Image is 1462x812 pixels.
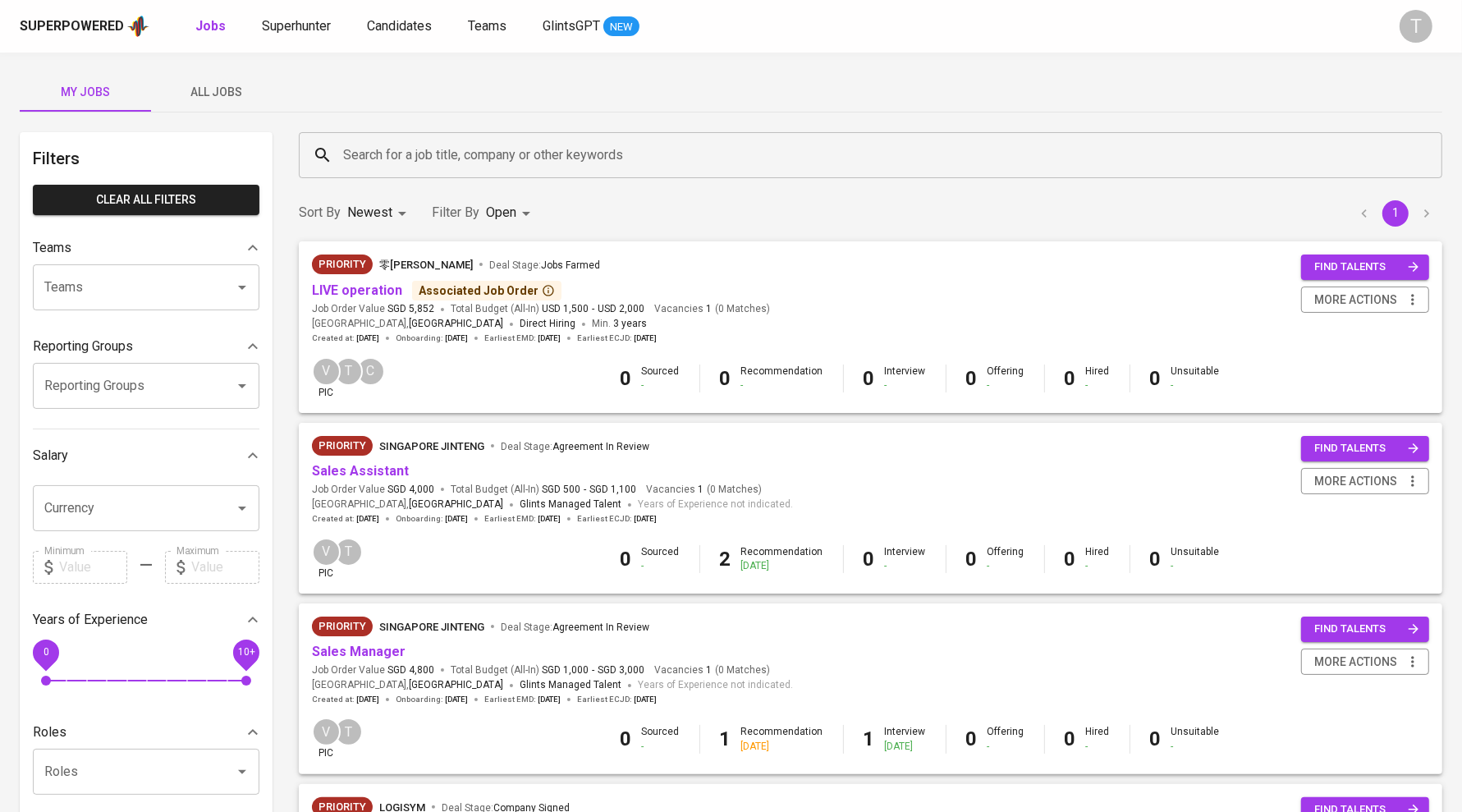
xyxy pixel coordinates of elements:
div: - [642,559,680,573]
div: [DATE] [885,740,926,754]
span: [DATE] [634,694,657,705]
span: [DATE] [538,333,561,344]
a: Teams [468,16,510,37]
a: Jobs [195,16,229,37]
div: pic [312,538,341,580]
h6: Filters [33,145,259,172]
button: Open [231,760,254,783]
p: Filter By [432,203,479,222]
span: Earliest ECJD : [577,513,657,525]
button: Open [231,276,254,299]
a: Sales Manager [312,644,406,659]
div: T [334,538,363,567]
b: 0 [1065,548,1076,571]
p: Reporting Groups [33,337,133,356]
span: Created at : [312,513,379,525]
span: Total Budget (All-In) [451,483,636,497]
div: Hired [1086,365,1110,392]
div: Interview [885,725,926,753]
b: 0 [1065,367,1076,390]
a: Superpoweredapp logo [20,14,149,39]
span: - [592,302,594,316]
span: SGD 1,000 [542,663,589,677]
div: [DATE] [741,559,823,573]
span: - [584,483,586,497]
button: more actions [1301,287,1429,314]
span: Onboarding : [396,333,468,344]
div: Unsuitable [1171,725,1220,753]
b: 0 [1065,727,1076,750]
span: Total Budget (All-In) [451,302,644,316]
span: Vacancies ( 0 Matches ) [646,483,762,497]
p: Sort By [299,203,341,222]
div: Recommendation [741,365,823,392]
b: 0 [966,548,978,571]
div: - [988,740,1024,754]
div: V [312,538,341,567]
span: 1 [704,302,712,316]
div: V [312,718,341,746]
span: Job Order Value [312,302,434,316]
span: Earliest EMD : [484,333,561,344]
p: Salary [33,446,68,466]
span: Direct Hiring [520,318,575,329]
div: New Job received from Demand Team [312,617,373,636]
button: Open [231,374,254,397]
div: Salary [33,439,259,472]
div: V [312,357,341,386]
button: find talents [1301,436,1429,461]
span: Onboarding : [396,513,468,525]
span: [DATE] [445,333,468,344]
div: - [642,740,680,754]
div: - [1086,559,1110,573]
div: Unsuitable [1171,545,1220,573]
button: Clear All filters [33,185,259,215]
span: Singapore Jinteng [379,621,484,633]
span: Glints Managed Talent [520,679,621,690]
div: - [1086,378,1110,392]
span: GlintsGPT [543,18,600,34]
span: Clear All filters [46,190,246,210]
div: Teams [33,232,259,264]
b: 0 [864,548,875,571]
span: Deal Stage : [501,441,649,452]
div: - [1171,740,1220,754]
span: Deal Stage : [489,259,600,271]
button: more actions [1301,649,1429,676]
span: Job Order Value [312,663,434,677]
div: - [642,378,680,392]
p: Teams [33,238,71,258]
span: Years of Experience not indicated. [638,677,793,694]
span: All Jobs [161,82,273,103]
div: Unsuitable [1171,365,1220,392]
span: SGD 1,100 [589,483,636,497]
span: Candidates [367,18,432,34]
div: Hired [1086,725,1110,753]
span: find talents [1314,439,1419,458]
span: Onboarding : [396,694,468,705]
span: SGD 3,000 [598,663,644,677]
div: Years of Experience [33,603,259,636]
span: Created at : [312,333,379,344]
span: 10+ [237,646,254,658]
span: [DATE] [538,694,561,705]
span: [GEOGRAPHIC_DATA] , [312,497,503,513]
b: 0 [966,367,978,390]
span: [GEOGRAPHIC_DATA] , [312,316,503,333]
a: Candidates [367,16,435,37]
span: Teams [468,18,506,34]
a: Superhunter [262,16,334,37]
span: Glints Managed Talent [520,498,621,510]
b: 0 [1150,727,1162,750]
b: 0 [720,367,731,390]
div: Roles [33,716,259,749]
p: Years of Experience [33,610,148,630]
span: SGD 4,000 [387,483,434,497]
div: Interview [885,365,926,392]
div: - [885,559,926,573]
span: Earliest EMD : [484,694,561,705]
div: pic [312,357,341,400]
input: Value [191,551,259,584]
span: Earliest ECJD : [577,333,657,344]
img: app logo [127,14,149,39]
